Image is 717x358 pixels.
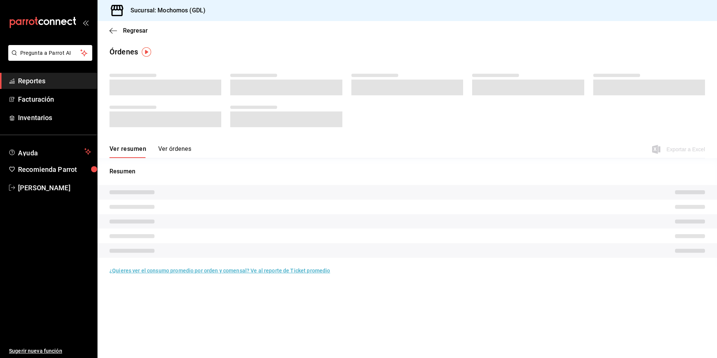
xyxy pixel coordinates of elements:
[109,27,148,34] button: Regresar
[124,6,205,15] h3: Sucursal: Mochomos (GDL)
[18,76,91,86] span: Reportes
[142,47,151,57] img: Tooltip marker
[8,45,92,61] button: Pregunta a Parrot AI
[18,147,81,156] span: Ayuda
[109,46,138,57] div: Órdenes
[109,145,191,158] div: navigation tabs
[158,145,191,158] button: Ver órdenes
[109,167,705,176] p: Resumen
[123,27,148,34] span: Regresar
[109,145,146,158] button: Ver resumen
[18,183,91,193] span: [PERSON_NAME]
[9,347,91,355] span: Sugerir nueva función
[18,164,91,174] span: Recomienda Parrot
[18,113,91,123] span: Inventarios
[18,94,91,104] span: Facturación
[5,54,92,62] a: Pregunta a Parrot AI
[109,268,330,274] a: ¿Quieres ver el consumo promedio por orden y comensal? Ve al reporte de Ticket promedio
[82,20,88,26] button: open_drawer_menu
[20,49,81,57] span: Pregunta a Parrot AI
